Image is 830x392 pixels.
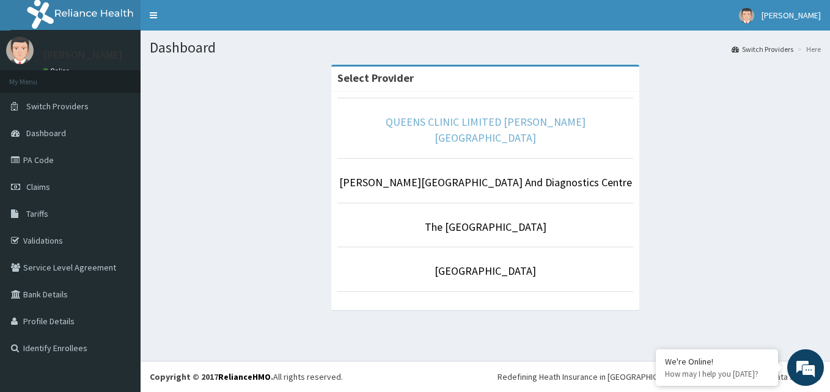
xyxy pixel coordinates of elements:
footer: All rights reserved. [141,361,830,392]
span: [PERSON_NAME] [762,10,821,21]
a: RelianceHMO [218,371,271,382]
img: User Image [6,37,34,64]
a: QUEENS CLINIC LIMITED [PERSON_NAME][GEOGRAPHIC_DATA] [386,115,586,145]
span: Tariffs [26,208,48,219]
span: We're online! [71,118,169,241]
textarea: Type your message and hit 'Enter' [6,262,233,305]
img: User Image [739,8,754,23]
span: Claims [26,181,50,192]
span: Dashboard [26,128,66,139]
img: d_794563401_company_1708531726252_794563401 [23,61,50,92]
li: Here [795,44,821,54]
a: Online [43,67,72,75]
h1: Dashboard [150,40,821,56]
span: Switch Providers [26,101,89,112]
a: [PERSON_NAME][GEOGRAPHIC_DATA] And Diagnostics Centre [339,175,632,189]
p: How may I help you today? [665,369,769,379]
div: Minimize live chat window [200,6,230,35]
div: Chat with us now [64,68,205,84]
a: The [GEOGRAPHIC_DATA] [425,220,546,234]
a: [GEOGRAPHIC_DATA] [435,264,536,278]
div: We're Online! [665,356,769,367]
div: Redefining Heath Insurance in [GEOGRAPHIC_DATA] using Telemedicine and Data Science! [498,371,821,383]
strong: Copyright © 2017 . [150,371,273,382]
strong: Select Provider [337,71,414,85]
a: Switch Providers [732,44,793,54]
p: [PERSON_NAME] [43,49,123,60]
